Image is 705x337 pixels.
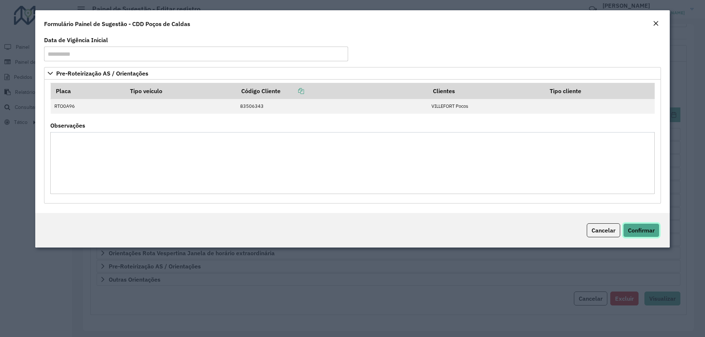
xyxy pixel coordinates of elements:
[623,223,659,237] button: Confirmar
[545,83,655,99] th: Tipo cliente
[587,223,620,237] button: Cancelar
[44,80,661,204] div: Pre-Roteirização AS / Orientações
[44,19,190,28] h4: Formulário Painel de Sugestão - CDD Poços de Caldas
[428,83,545,99] th: Clientes
[51,99,125,114] td: RTO0A96
[56,70,148,76] span: Pre-Roteirização AS / Orientações
[236,99,428,114] td: 83506343
[428,99,545,114] td: VILLEFORT Pocos
[653,21,659,26] em: Fechar
[281,87,304,95] a: Copiar
[592,227,615,234] span: Cancelar
[44,67,661,80] a: Pre-Roteirização AS / Orientações
[236,83,428,99] th: Código Cliente
[50,121,85,130] label: Observações
[51,83,125,99] th: Placa
[628,227,655,234] span: Confirmar
[125,83,236,99] th: Tipo veículo
[44,36,108,44] label: Data de Vigência Inicial
[651,19,661,29] button: Close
